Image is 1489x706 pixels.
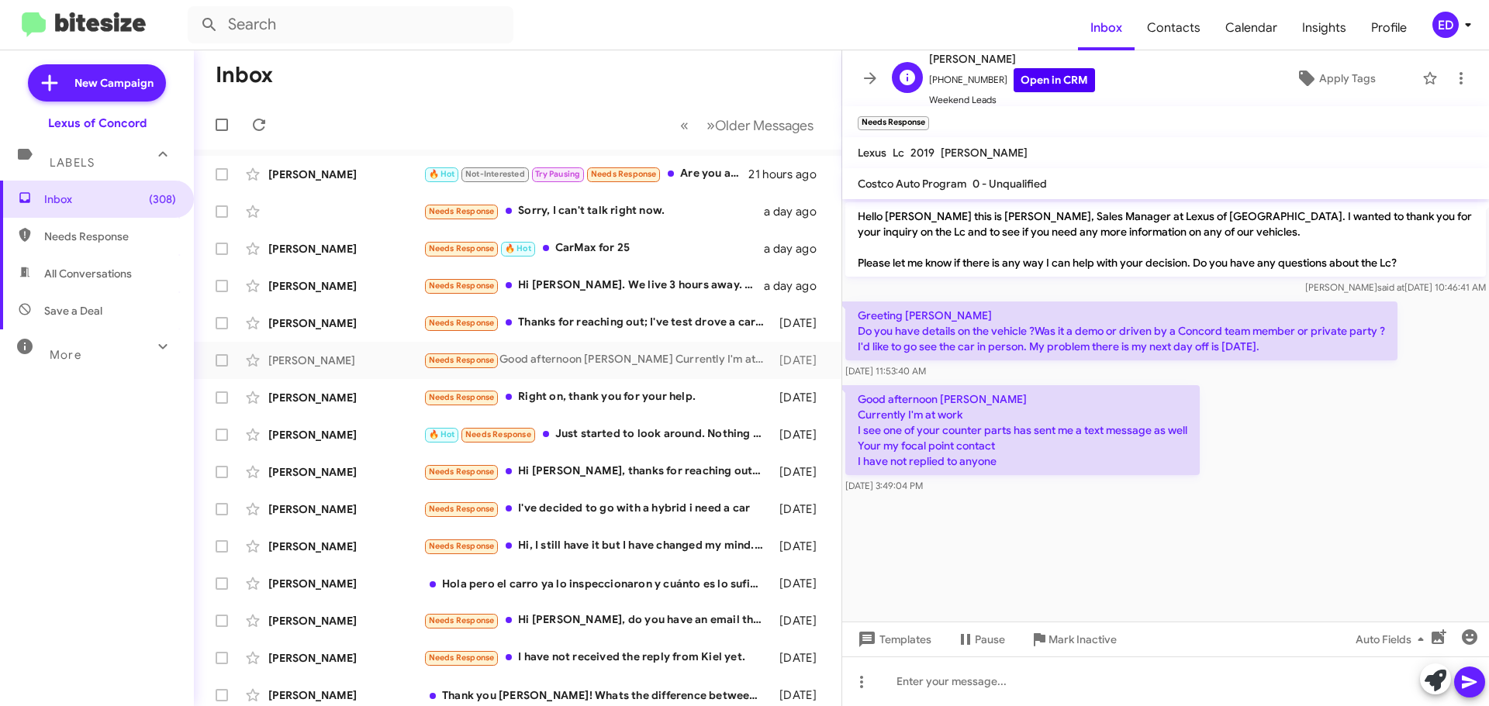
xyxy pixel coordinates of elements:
[975,625,1005,653] span: Pause
[268,167,423,182] div: [PERSON_NAME]
[28,64,166,102] a: New Campaign
[44,191,176,207] span: Inbox
[423,388,772,406] div: Right on, thank you for your help.
[429,318,495,328] span: Needs Response
[1256,64,1415,92] button: Apply Tags
[268,576,423,591] div: [PERSON_NAME]
[268,539,423,554] div: [PERSON_NAME]
[268,315,423,331] div: [PERSON_NAME]
[1305,281,1486,293] span: [PERSON_NAME] [DATE] 10:46:41 AM
[772,613,829,629] div: [DATE]
[429,429,455,439] span: 🔥 Hot
[465,429,531,439] span: Needs Response
[423,277,764,294] div: Hi [PERSON_NAME]. We live 3 hours away. Thank you anyway
[268,241,423,257] div: [PERSON_NAME]
[1014,68,1095,92] a: Open in CRM
[772,687,829,703] div: [DATE]
[423,239,764,257] div: CarMax for 25
[772,501,829,517] div: [DATE]
[1419,12,1472,38] button: Ed
[764,278,829,294] div: a day ago
[858,177,966,191] span: Costco Auto Program
[845,202,1486,277] p: Hello [PERSON_NAME] this is [PERSON_NAME], Sales Manager at Lexus of [GEOGRAPHIC_DATA]. I wanted ...
[748,167,829,182] div: 21 hours ago
[929,50,1095,68] span: [PERSON_NAME]
[429,467,495,477] span: Needs Response
[858,116,929,130] small: Needs Response
[505,243,531,253] span: 🔥 Hot
[44,266,132,281] span: All Conversations
[268,687,423,703] div: [PERSON_NAME]
[535,169,580,179] span: Try Pausing
[423,611,772,629] div: Hi [PERSON_NAME], do you have an email that I can reach out to you? I prefer using email for the ...
[429,541,495,551] span: Needs Response
[1290,5,1359,50] a: Insights
[941,146,1028,160] span: [PERSON_NAME]
[423,463,772,480] div: Hi [PERSON_NAME], thanks for reaching out. I'm interested in the plug in hybrid version of this c...
[423,649,772,666] div: I have not received the reply from Kiel yet.
[149,191,176,207] span: (308)
[929,92,1095,108] span: Weekend Leads
[772,390,829,405] div: [DATE]
[772,650,829,666] div: [DATE]
[429,392,495,402] span: Needs Response
[423,576,772,591] div: Hola pero el carro ya lo inspeccionaron y cuánto es lo suficiente de dinero qué dices
[268,613,423,629] div: [PERSON_NAME]
[591,169,657,179] span: Needs Response
[423,425,772,443] div: Just started to look around. Nothing g serious yet.
[74,75,154,91] span: New Campaign
[772,576,829,591] div: [DATE]
[50,348,81,362] span: More
[764,241,829,257] div: a day ago
[429,504,495,514] span: Needs Response
[1343,625,1442,653] button: Auto Fields
[48,115,147,131] div: Lexus of Concord
[715,117,814,134] span: Older Messages
[845,365,926,377] span: [DATE] 11:53:40 AM
[1359,5,1419,50] a: Profile
[1319,64,1376,92] span: Apply Tags
[423,165,748,183] div: Are you able to evaluate next week
[268,427,423,443] div: [PERSON_NAME]
[268,278,423,294] div: [PERSON_NAME]
[772,353,829,368] div: [DATE]
[44,229,176,244] span: Needs Response
[1135,5,1213,50] a: Contacts
[429,615,495,625] span: Needs Response
[423,202,764,220] div: Sorry, I can't talk right now.
[1213,5,1290,50] a: Calendar
[858,146,886,160] span: Lexus
[845,480,923,491] span: [DATE] 3:49:04 PM
[845,385,1200,475] p: Good afternoon [PERSON_NAME] Currently I'm at work I see one of your counter parts has sent me a ...
[1017,625,1129,653] button: Mark Inactive
[764,204,829,219] div: a day ago
[423,500,772,518] div: I've decided to go with a hybrid i need a car
[672,109,823,141] nav: Page navigation example
[268,353,423,368] div: [PERSON_NAME]
[429,169,455,179] span: 🔥 Hot
[929,68,1095,92] span: [PHONE_NUMBER]
[423,537,772,555] div: Hi, I still have it but I have changed my mind. I don't want to sell it at the moment anymore
[910,146,935,160] span: 2019
[423,687,772,703] div: Thank you [PERSON_NAME]! Whats the difference between TX and Lx
[50,156,95,170] span: Labels
[973,177,1047,191] span: 0 - Unqualified
[855,625,931,653] span: Templates
[423,351,772,369] div: Good afternoon [PERSON_NAME] Currently I'm at work I see one of your counter parts has sent me a ...
[1078,5,1135,50] span: Inbox
[671,109,698,141] button: Previous
[465,169,525,179] span: Not-Interested
[772,464,829,480] div: [DATE]
[1377,281,1404,293] span: said at
[680,115,689,135] span: «
[429,243,495,253] span: Needs Response
[268,501,423,517] div: [PERSON_NAME]
[845,301,1397,360] p: Greeting [PERSON_NAME] Do you have details on the vehicle ?Was it a demo or driven by a Concord t...
[188,6,513,43] input: Search
[268,390,423,405] div: [PERSON_NAME]
[1049,625,1117,653] span: Mark Inactive
[706,115,715,135] span: »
